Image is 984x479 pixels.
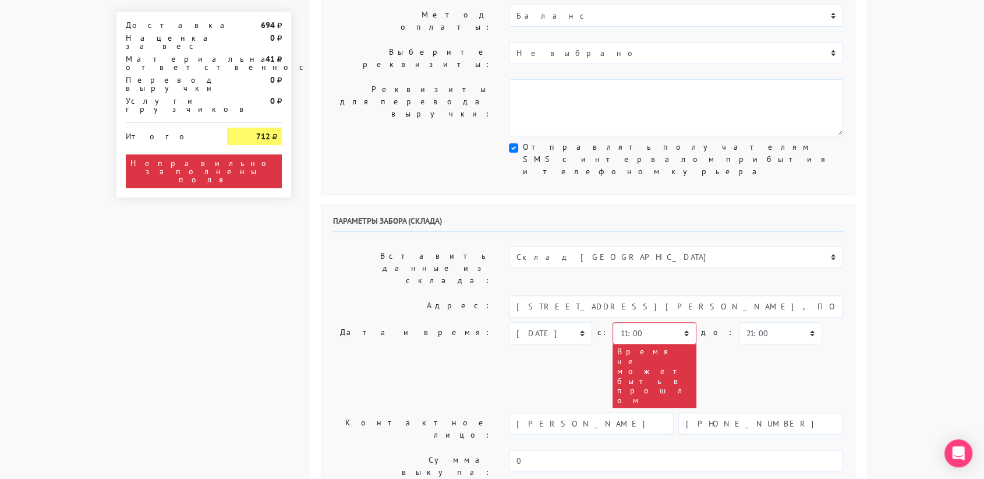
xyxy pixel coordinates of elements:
[597,322,608,343] label: c:
[324,5,500,37] label: Метод оплаты:
[324,322,500,408] label: Дата и время:
[117,55,218,71] div: Материальная ответственность
[117,21,218,29] div: Доставка
[270,33,275,43] strong: 0
[613,344,696,408] div: Время не может быть в прошлом
[944,439,972,467] div: Open Intercom Messenger
[117,97,218,113] div: Услуги грузчиков
[261,20,275,30] strong: 694
[126,128,210,140] div: Итого
[324,295,500,318] label: Адрес:
[266,54,275,64] strong: 41
[256,131,270,142] strong: 712
[126,154,282,188] div: Неправильно заполнены поля
[324,79,500,136] label: Реквизиты для перевода выручки:
[324,413,500,445] label: Контактное лицо:
[324,246,500,291] label: Вставить данные из склада:
[324,42,500,75] label: Выберите реквизиты:
[117,34,218,50] div: Наценка за вес
[509,413,674,435] input: Имя
[678,413,843,435] input: Телефон
[117,76,218,92] div: Перевод выручки
[270,96,275,106] strong: 0
[333,216,843,232] h6: Параметры забора (склада)
[523,141,843,178] label: Отправлять получателям SMS с интервалом прибытия и телефоном курьера
[270,75,275,85] strong: 0
[701,322,734,343] label: до:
